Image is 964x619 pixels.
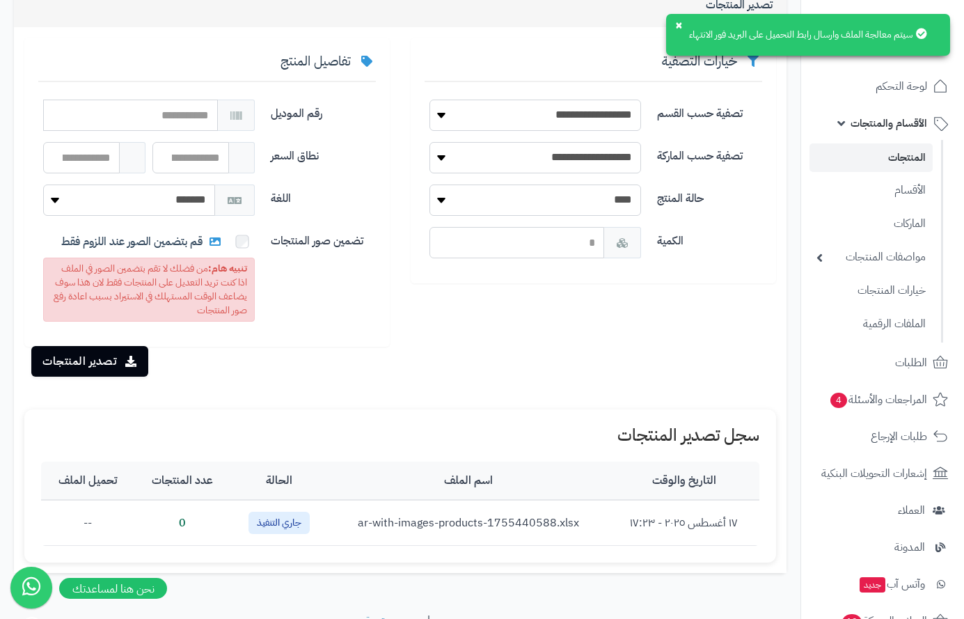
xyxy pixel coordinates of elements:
[895,353,927,373] span: الطلبات
[809,531,956,564] a: المدونة
[609,462,759,501] th: التاريخ والوقت
[41,462,134,501] th: تحميل الملف
[809,567,956,601] a: وآتس آبجديد
[265,142,381,164] label: نطاق السعر
[829,390,927,409] span: المراجعات والأسئلة
[876,77,927,96] span: لوحة التحكم
[43,258,255,322] div: من فضلك لا تقم بتضمين الصور في الملف اذا كنت تريد التعديل على المنتجات فقط لان هذا سوف يضاعف الوق...
[280,52,351,70] span: تفاصيل المنتج
[858,574,925,594] span: وآتس آب
[809,383,956,416] a: المراجعات والأسئلة4
[860,577,885,593] span: جديد
[809,143,933,172] a: المنتجات
[809,494,956,527] a: العملاء
[609,500,759,545] td: ١٧ أغسطس ٢٠٢٥ - ١٧:٢٣
[821,464,927,483] span: إشعارات التحويلات البنكية
[894,538,925,557] span: المدونة
[41,500,134,545] td: --
[809,209,933,239] a: الماركات
[651,100,768,122] label: تصفية حسب القسم
[809,175,933,205] a: الأقسام
[898,501,925,520] span: العملاء
[134,462,231,501] th: عدد المنتجات
[265,185,381,207] label: اللغة
[871,427,927,446] span: طلبات الإرجاع
[651,227,768,249] label: الكمية
[809,276,933,306] a: خيارات المنتجات
[809,457,956,490] a: إشعارات التحويلات البنكية
[809,346,956,379] a: الطلبات
[134,500,231,545] td: 0
[231,462,328,501] th: الحالة
[327,462,608,501] th: اسم الملف
[208,261,247,276] b: تنبيه هام:
[31,346,148,377] button: تصدير المنتجات
[830,393,847,408] span: 4
[265,227,381,249] label: تضمين صور المنتجات
[235,235,248,249] input: قم بتضمين الصور عند اللزوم فقط
[673,19,684,31] button: ×
[809,420,956,453] a: طلبات الإرجاع
[651,185,768,207] label: حالة المنتج
[41,426,759,444] h1: سجل تصدير المنتجات
[662,52,737,70] span: خيارات التصفية
[851,113,927,133] span: الأقسام والمنتجات
[809,242,933,272] a: مواصفات المنتجات
[809,70,956,103] a: لوحة التحكم
[265,100,381,122] label: رقم الموديل
[61,234,224,250] span: قم بتضمين الصور عند اللزوم فقط
[651,142,768,164] label: تصفية حسب الماركة
[666,14,950,56] div: سيتم معالجة الملف وارسال رابط التحميل على البريد فور الانتهاء
[327,500,608,545] td: ar-with-images-products-1755440588.xlsx
[809,309,933,339] a: الملفات الرقمية
[248,512,310,534] span: جاري التنفيذ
